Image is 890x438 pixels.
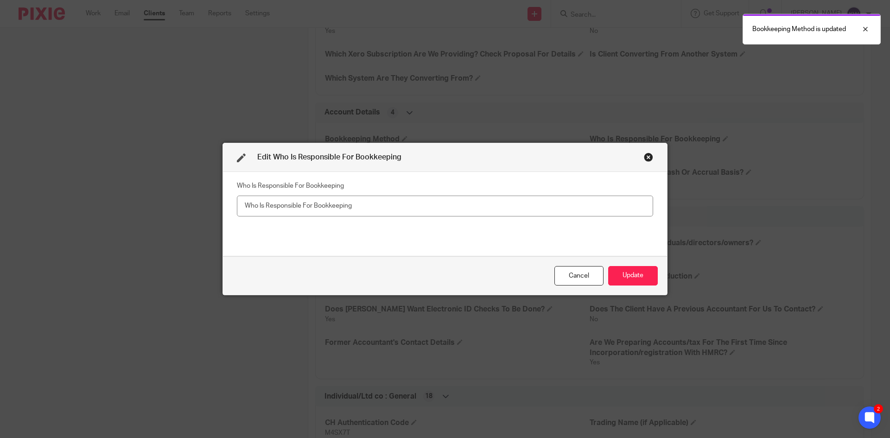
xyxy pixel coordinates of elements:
input: Who Is Responsible For Bookkeeping [237,196,653,216]
span: Edit Who Is Responsible For Bookkeeping [257,153,401,161]
label: Who Is Responsible For Bookkeeping [237,181,344,190]
div: 2 [874,404,883,413]
div: Close this dialog window [554,266,604,286]
div: Close this dialog window [644,152,653,162]
p: Bookkeeping Method is updated [752,25,846,34]
button: Update [608,266,658,286]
